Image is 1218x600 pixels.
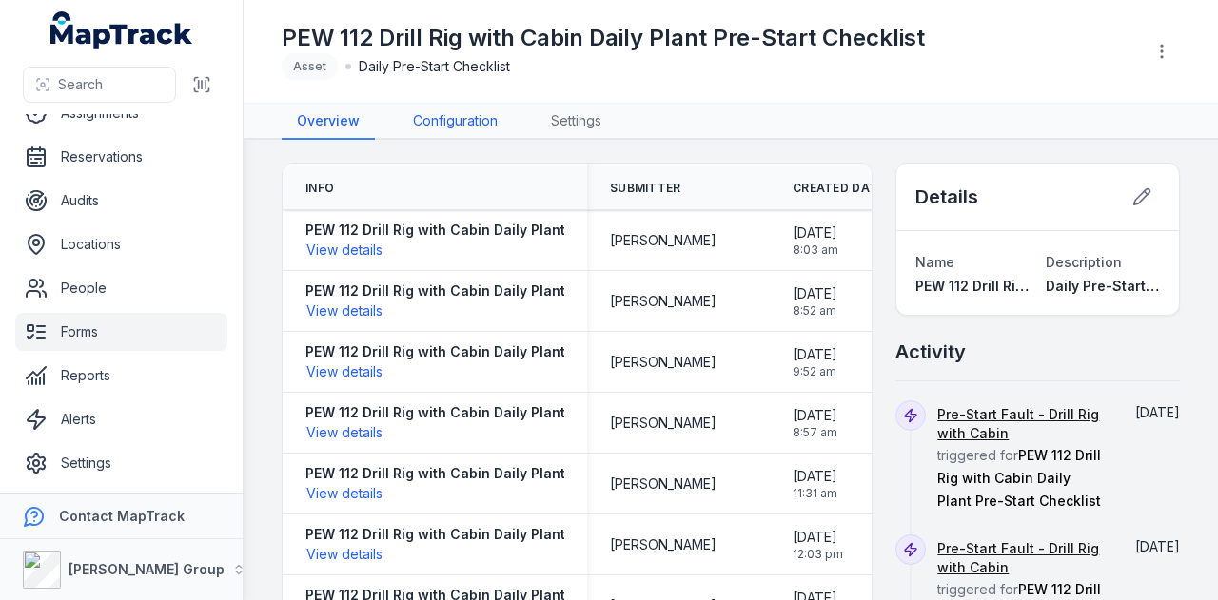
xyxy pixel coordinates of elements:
span: 12:03 pm [793,547,843,562]
button: View details [305,483,383,504]
time: 30/07/2025, 8:52:10 am [793,284,837,319]
time: 18/07/2025, 8:57:54 am [793,406,837,440]
a: Settings [15,444,227,482]
span: Description [1046,254,1122,270]
span: PEW 112 Drill Rig with Cabin Daily Plant Pre-Start Checklist [937,447,1101,509]
span: Search [58,75,103,94]
span: 8:57 am [793,425,837,440]
span: [DATE] [1135,404,1180,420]
button: View details [305,544,383,565]
a: Alerts [15,400,227,438]
span: 11:31 am [793,486,837,501]
span: [PERSON_NAME] [610,414,717,433]
a: MapTrack [50,11,193,49]
strong: PEW 112 Drill Rig with Cabin Daily Plant Pre-Start Checklist [305,342,699,361]
a: People [15,269,227,307]
button: View details [305,422,383,443]
span: [DATE] [793,528,843,547]
a: Locations [15,225,227,263]
h1: PEW 112 Drill Rig with Cabin Daily Plant Pre-Start Checklist [282,23,925,53]
span: [PERSON_NAME] [610,231,717,250]
span: [DATE] [1135,538,1180,554]
strong: PEW 112 Drill Rig with Cabin Daily Plant Pre-Start Checklist [305,281,699,300]
time: 17/07/2025, 11:31:54 am [793,467,837,501]
span: Daily Pre-Start Checklist [1046,278,1213,294]
span: 8:52 am [793,303,837,319]
strong: PEW 112 Drill Rig with Cabin Daily Plant Pre-Start Checklist [305,221,699,240]
span: Daily Pre-Start Checklist [359,57,510,76]
span: Submitter [610,181,681,196]
a: Pre-Start Fault - Drill Rig with Cabin [937,539,1108,577]
button: Search [23,67,176,103]
a: Settings [536,104,617,140]
strong: Contact MapTrack [59,508,185,524]
a: Reservations [15,138,227,176]
span: [PERSON_NAME] [610,535,717,554]
span: [PERSON_NAME] [610,353,717,372]
span: [DATE] [793,284,837,303]
a: Reports [15,357,227,395]
button: View details [305,240,383,261]
time: 01/08/2025, 8:03:39 am [793,223,838,258]
span: [PERSON_NAME] [610,292,717,311]
strong: PEW 112 Drill Rig with Cabin Daily Plant Pre-Start Checklist [305,464,699,483]
strong: PEW 112 Drill Rig with Cabin Daily Plant Pre-Start Checklist [305,403,699,422]
a: Forms [15,313,227,351]
span: Name [915,254,954,270]
span: 8:03 am [793,242,838,258]
span: [DATE] [793,406,837,425]
time: 01/08/2025, 8:03:39 am [1135,404,1180,420]
span: [PERSON_NAME] [610,474,717,494]
span: Created Date [793,181,885,196]
time: 22/07/2025, 9:52:21 am [1135,538,1180,554]
a: Overview [282,104,375,140]
h2: Details [915,184,978,210]
strong: [PERSON_NAME] Group [69,561,225,577]
button: View details [305,361,383,382]
div: Asset [282,53,338,80]
button: View details [305,300,383,321]
h2: Activity [895,339,966,365]
a: Configuration [398,104,513,140]
span: [DATE] [793,467,837,486]
strong: PEW 112 Drill Rig with Cabin Daily Plant Pre-Start Checklist [305,525,699,544]
span: [DATE] [793,223,838,242]
time: 22/07/2025, 9:52:21 am [793,345,837,379]
span: triggered for [937,406,1108,509]
span: Info [305,181,334,196]
a: Audits [15,182,227,220]
span: 9:52 am [793,364,837,379]
time: 10/07/2025, 12:03:32 pm [793,528,843,562]
a: Pre-Start Fault - Drill Rig with Cabin [937,405,1108,443]
span: [DATE] [793,345,837,364]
